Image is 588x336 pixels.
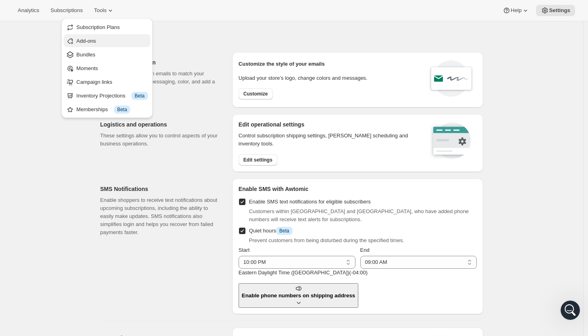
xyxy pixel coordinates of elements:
p: Upload your store’s logo, change colors and messages. [239,74,368,82]
button: Customize [239,88,273,100]
button: Analytics [13,5,44,16]
h2: Email Customization [100,58,219,66]
span: Settings [549,7,570,14]
p: Control subscription shipping settings, [PERSON_NAME] scheduling and inventory tools. [239,132,419,148]
h2: Edit operational settings [239,120,419,129]
div: Memberships [77,106,148,114]
span: End [360,247,370,253]
h2: Logistics and operations [100,120,219,129]
button: Subscription Plans [64,21,150,33]
span: Add-ons [77,38,96,44]
button: Bundles [64,48,150,61]
button: Subscriptions [46,5,87,16]
button: Add-ons [64,34,150,47]
p: Customize subscription emails to match your brand. Easily update messaging, color, and add a logo. [100,70,219,94]
iframe: Intercom live chat [561,301,580,320]
h2: SMS Notifications [100,185,219,193]
button: Inventory Projections [64,89,150,102]
span: Help [511,7,522,14]
span: Moments [77,65,98,71]
div: Inventory Projections [77,92,148,100]
button: Memberships [64,103,150,116]
span: Bundles [77,52,96,58]
button: Settings [536,5,575,16]
span: Start [239,247,249,253]
span: Customize [243,91,268,97]
span: Analytics [18,7,39,14]
span: Beta [135,93,145,99]
h2: Enable SMS with Awtomic [239,185,477,193]
button: Campaign links [64,75,150,88]
span: Subscriptions [50,7,83,14]
span: Beta [279,228,289,234]
p: Eastern Daylight Time ([GEOGRAPHIC_DATA]) ( -04 : 00 ) [239,269,477,277]
span: Campaign links [77,79,112,85]
span: Customers within [GEOGRAPHIC_DATA] and [GEOGRAPHIC_DATA], who have added phone numbers will recei... [249,208,469,222]
span: Enable SMS text notifications for eligible subscribers [249,199,371,205]
p: Customize the style of your emails [239,60,325,68]
span: Quiet hours [249,228,293,234]
span: Prevent customers from being disturbed during the specified times. [249,237,404,243]
button: Edit settings [239,154,277,166]
button: Help [498,5,534,16]
span: Edit settings [243,157,272,163]
span: Tools [94,7,106,14]
button: Moments [64,62,150,75]
p: These settings allow you to control aspects of your business operations. [100,132,219,148]
b: Enable phone numbers on shipping address [242,292,355,299]
span: Subscription Plans [77,24,120,30]
span: Beta [117,106,127,113]
p: Enable shoppers to receive text notifications about upcoming subscriptions, including the ability... [100,196,219,236]
button: Tools [89,5,119,16]
button: Enable phone numbers on shipping address [239,283,358,308]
